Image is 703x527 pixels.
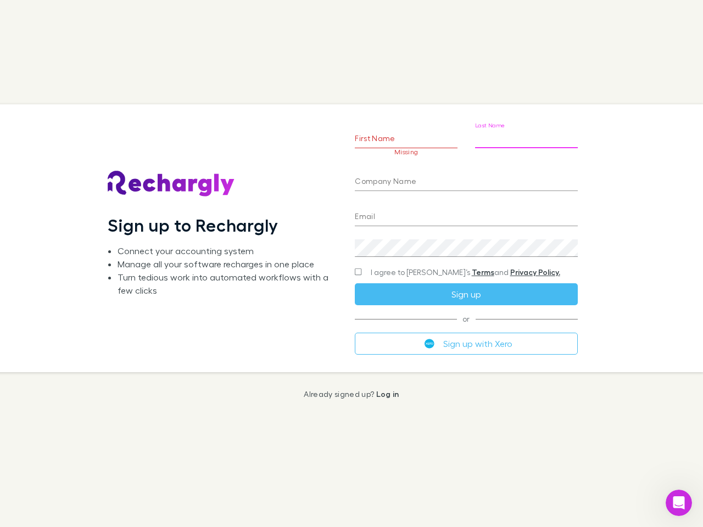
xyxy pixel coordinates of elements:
[304,390,399,399] p: Already signed up?
[472,267,494,277] a: Terms
[355,148,457,156] p: Missing
[118,257,337,271] li: Manage all your software recharges in one place
[376,389,399,399] a: Log in
[510,267,560,277] a: Privacy Policy.
[108,171,235,197] img: Rechargly's Logo
[108,215,278,236] h1: Sign up to Rechargly
[118,271,337,297] li: Turn tedious work into automated workflows with a few clicks
[666,490,692,516] iframe: Intercom live chat
[425,339,434,349] img: Xero's logo
[118,244,337,257] li: Connect your accounting system
[355,283,577,305] button: Sign up
[475,121,505,130] label: Last Name
[371,267,560,278] span: I agree to [PERSON_NAME]’s and
[355,333,577,355] button: Sign up with Xero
